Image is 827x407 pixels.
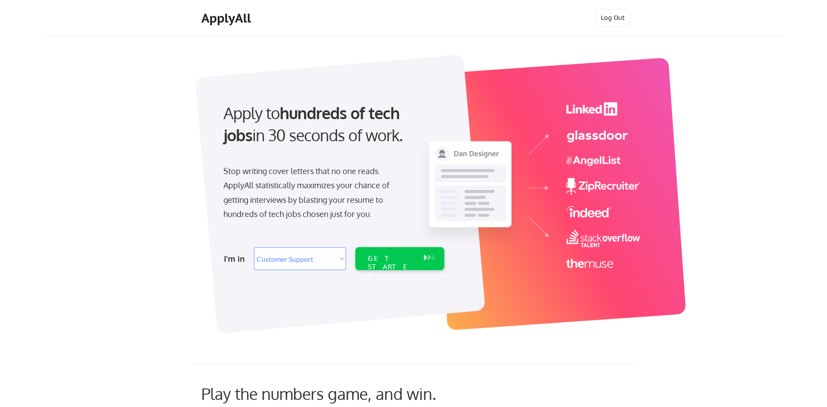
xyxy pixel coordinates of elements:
[224,252,249,266] div: I'm in
[201,11,254,26] div: ApplyAll
[223,102,441,147] div: Apply to in 30 seconds of work.
[223,103,404,145] strong: hundreds of tech jobs
[201,384,476,403] div: Play the numbers game, and win.
[368,254,415,280] div: GET STARTED
[595,9,631,27] button: Log Out
[223,164,405,221] div: Stop writing cover letters that no one reads. ApplyAll statistically maximizes your chance of get...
